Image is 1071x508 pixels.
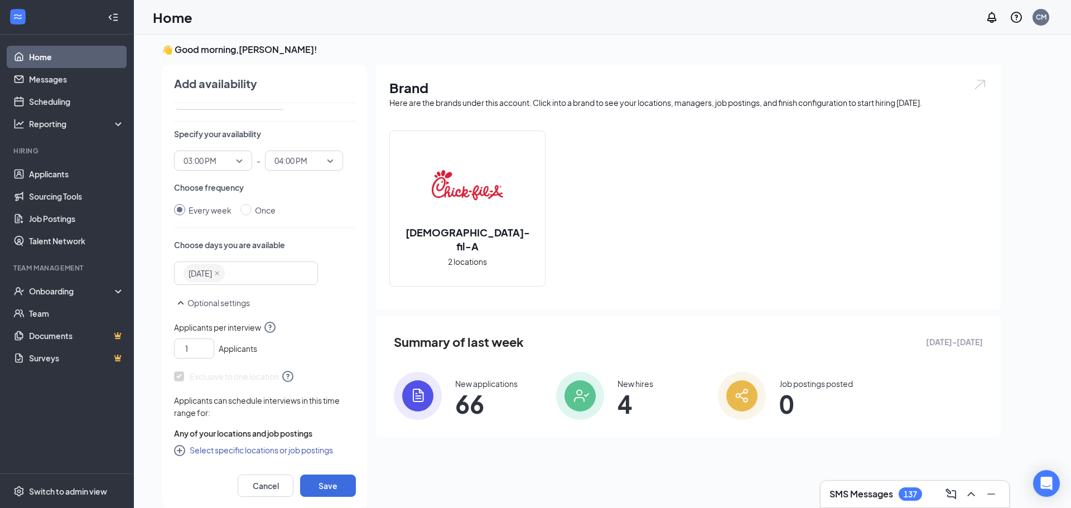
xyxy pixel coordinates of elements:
[174,334,356,359] div: Applicants
[179,340,214,357] input: 1
[13,118,25,129] svg: Analysis
[257,151,260,171] p: -
[29,302,124,325] a: Team
[394,372,442,420] img: icon
[174,428,312,439] span: Any of your locations and job postings
[174,239,356,250] p: Choose days you are available
[255,204,276,216] div: Once
[455,394,518,414] span: 66
[779,378,853,389] div: Job postings posted
[390,225,545,253] h2: [DEMOGRAPHIC_DATA]-fil-A
[300,475,356,497] button: Save
[617,394,653,414] span: 4
[29,347,124,369] a: SurveysCrown
[926,336,983,348] span: [DATE] - [DATE]
[108,12,119,23] svg: Collapse
[29,46,124,68] a: Home
[189,204,231,216] div: Every week
[1033,470,1060,497] div: Open Intercom Messenger
[389,78,987,97] h1: Brand
[281,370,295,383] svg: QuestionInfo
[214,270,220,276] span: close
[829,488,893,500] h3: SMS Messages
[779,394,853,414] span: 0
[29,118,125,129] div: Reporting
[13,486,25,497] svg: Settings
[962,485,980,503] button: ChevronUp
[985,11,998,24] svg: Notifications
[29,163,124,185] a: Applicants
[1036,12,1046,22] div: CM
[13,286,25,297] svg: UserCheck
[174,296,250,309] button: SmallChevronUpOptional settings
[942,485,960,503] button: ComposeMessage
[174,182,356,193] p: Choose frequency
[174,395,340,418] span: Applicants can schedule interviews in this time range for:
[29,207,124,230] a: Job Postings
[394,332,524,352] span: Summary of last week
[29,486,107,497] div: Switch to admin view
[12,11,23,22] svg: WorkstreamLogo
[1010,11,1023,24] svg: QuestionInfo
[174,296,187,309] svg: SmallChevronUp
[985,487,998,501] svg: Minimize
[389,97,987,108] div: Here are the brands under this account. Click into a brand to see your locations, managers, job p...
[174,76,257,91] h4: Add availability
[263,321,277,334] svg: QuestionInfo
[174,443,333,457] button: CirclePlusSelect specific locations or job postings
[29,68,124,90] a: Messages
[162,43,1001,56] h3: 👋 Good morning, [PERSON_NAME] !
[964,487,978,501] svg: ChevronUp
[29,230,124,252] a: Talent Network
[556,372,604,420] img: icon
[29,286,115,297] div: Onboarding
[153,8,192,27] h1: Home
[13,146,122,156] div: Hiring
[174,370,295,383] span: Exclusive to one location
[174,445,187,458] svg: CirclePlus
[448,255,487,268] span: 2 locations
[29,325,124,347] a: DocumentsCrown
[274,152,307,169] span: 04:00 PM
[973,78,987,91] img: open.6027fd2a22e1237b5b06.svg
[617,378,653,389] div: New hires
[238,475,293,497] button: Cancel
[982,485,1000,503] button: Minimize
[944,487,958,501] svg: ComposeMessage
[184,152,216,169] span: 03:00 PM
[904,490,917,499] div: 137
[189,265,212,282] span: [DATE]
[29,185,124,207] a: Sourcing Tools
[174,321,356,334] span: Applicants per interview
[718,372,766,420] img: icon
[455,378,518,389] div: New applications
[174,128,356,139] p: Specify your availability
[432,149,503,221] img: Chick-fil-A
[13,263,122,273] div: Team Management
[29,90,124,113] a: Scheduling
